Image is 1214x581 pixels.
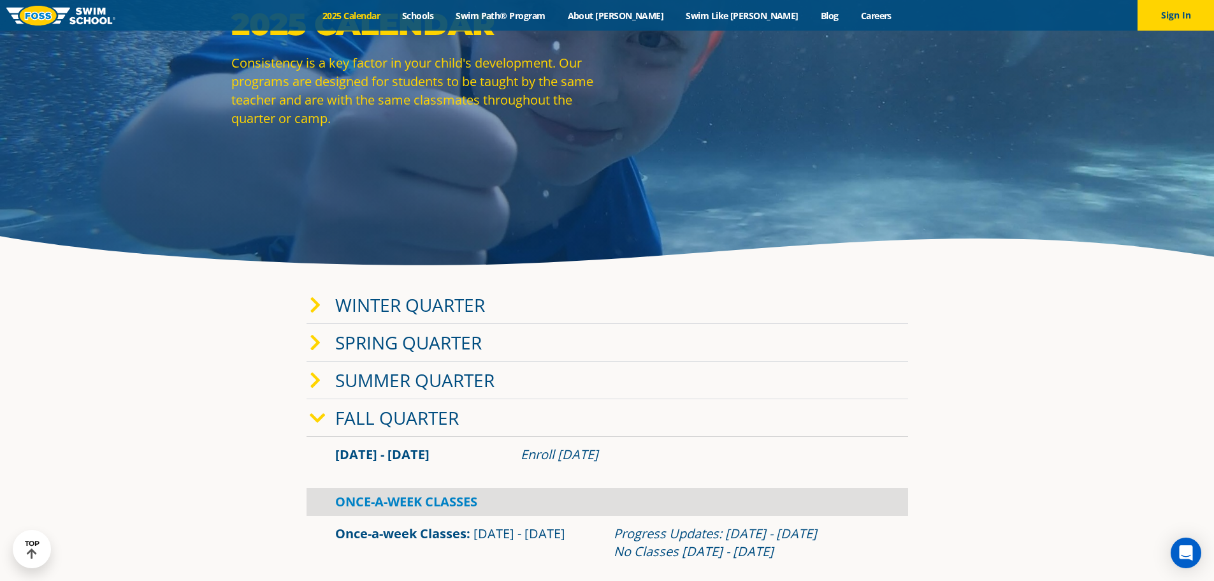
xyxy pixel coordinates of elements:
a: 2025 Calendar [312,10,391,22]
a: Winter Quarter [335,293,485,317]
p: Consistency is a key factor in your child's development. Our programs are designed for students t... [231,54,601,128]
a: Once-a-week Classes [335,525,466,542]
a: Blog [809,10,849,22]
div: Open Intercom Messenger [1171,538,1201,568]
a: About [PERSON_NAME] [556,10,675,22]
div: TOP [25,540,40,559]
img: FOSS Swim School Logo [6,6,115,26]
div: Progress Updates: [DATE] - [DATE] No Classes [DATE] - [DATE] [614,525,879,561]
a: Spring Quarter [335,330,482,355]
a: Swim Like [PERSON_NAME] [675,10,810,22]
div: Once-A-Week Classes [307,488,908,516]
a: Schools [391,10,445,22]
div: Enroll [DATE] [521,446,879,464]
strong: 2025 Calendar [231,6,495,43]
a: Summer Quarter [335,368,495,392]
a: Fall Quarter [335,406,459,430]
a: Careers [849,10,902,22]
span: [DATE] - [DATE] [473,525,565,542]
span: [DATE] - [DATE] [335,446,430,463]
a: Swim Path® Program [445,10,556,22]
